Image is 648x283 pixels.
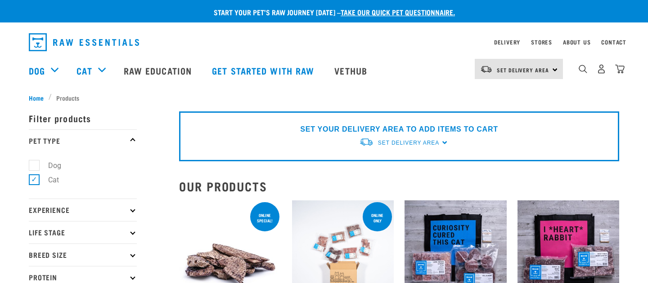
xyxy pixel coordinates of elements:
[29,33,139,51] img: Raw Essentials Logo
[300,124,498,135] p: SET YOUR DELIVERY AREA TO ADD ITEMS TO CART
[531,40,552,44] a: Stores
[497,68,549,71] span: Set Delivery Area
[29,129,137,152] p: Pet Type
[29,93,619,102] nav: breadcrumbs
[29,64,45,77] a: Dog
[359,137,373,147] img: van-moving.png
[29,93,44,102] span: Home
[34,174,63,186] label: Cat
[579,65,587,73] img: home-icon-1@2x.png
[615,64,625,74] img: home-icon@2x.png
[601,40,626,44] a: Contact
[250,208,279,227] div: ONLINE SPECIAL!
[179,179,619,193] h2: Our Products
[203,53,325,88] a: Get started with Raw
[325,53,378,88] a: Vethub
[494,40,520,44] a: Delivery
[115,53,203,88] a: Raw Education
[378,140,439,146] span: Set Delivery Area
[480,65,492,73] img: van-moving.png
[597,64,606,74] img: user.png
[29,199,137,221] p: Experience
[22,30,626,55] nav: dropdown navigation
[341,10,455,14] a: take our quick pet questionnaire.
[29,93,49,102] a: Home
[29,243,137,266] p: Breed Size
[363,208,392,227] div: ONLINE ONLY
[29,221,137,243] p: Life Stage
[76,64,92,77] a: Cat
[563,40,590,44] a: About Us
[29,107,137,129] p: Filter products
[34,160,65,171] label: Dog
